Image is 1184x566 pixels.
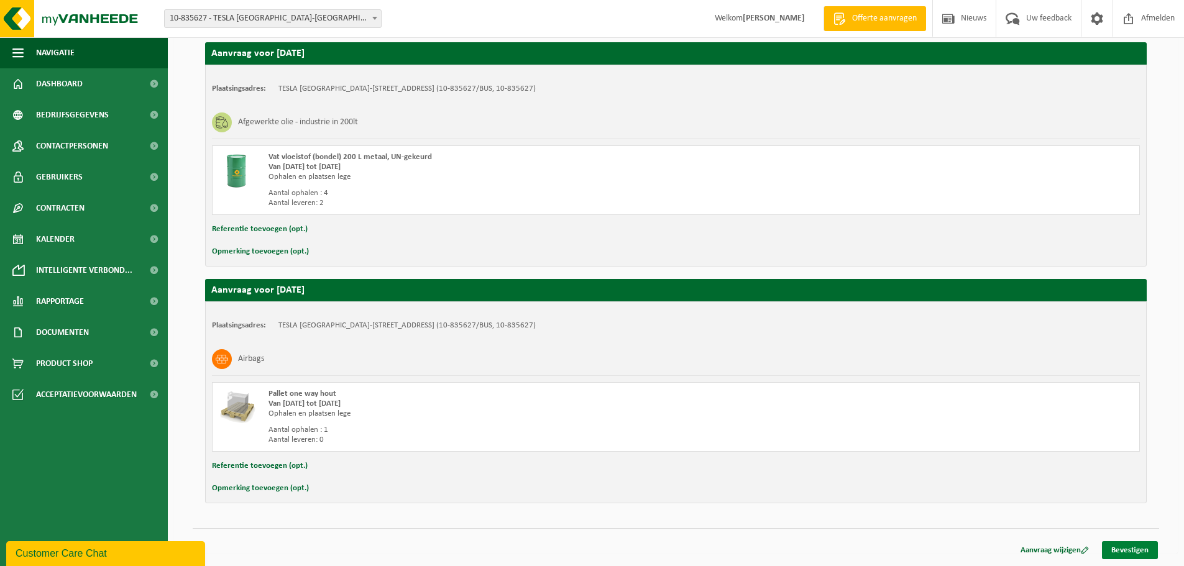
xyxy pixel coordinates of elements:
[36,379,137,410] span: Acceptatievoorwaarden
[212,244,309,260] button: Opmerking toevoegen (opt.)
[36,255,132,286] span: Intelligente verbond...
[278,321,536,331] td: TESLA [GEOGRAPHIC_DATA]-[STREET_ADDRESS] (10-835627/BUS, 10-835627)
[219,389,256,426] img: LP-PA-00000-WDN-11.png
[211,285,305,295] strong: Aanvraag voor [DATE]
[36,193,85,224] span: Contracten
[212,84,266,93] strong: Plaatsingsadres:
[1011,541,1098,559] a: Aanvraag wijzigen
[165,10,381,27] span: 10-835627 - TESLA BELGIUM-ANTWERPEN - AARTSELAAR
[268,399,341,408] strong: Van [DATE] tot [DATE]
[849,12,920,25] span: Offerte aanvragen
[824,6,926,31] a: Offerte aanvragen
[36,348,93,379] span: Product Shop
[6,539,208,566] iframe: chat widget
[212,221,308,237] button: Referentie toevoegen (opt.)
[238,112,358,132] h3: Afgewerkte olie - industrie in 200lt
[36,317,89,348] span: Documenten
[268,188,726,198] div: Aantal ophalen : 4
[1102,541,1158,559] a: Bevestigen
[164,9,382,28] span: 10-835627 - TESLA BELGIUM-ANTWERPEN - AARTSELAAR
[36,286,84,317] span: Rapportage
[268,409,726,419] div: Ophalen en plaatsen lege
[36,162,83,193] span: Gebruikers
[268,163,341,171] strong: Van [DATE] tot [DATE]
[36,99,109,130] span: Bedrijfsgegevens
[743,14,805,23] strong: [PERSON_NAME]
[268,390,336,398] span: Pallet one way hout
[36,130,108,162] span: Contactpersonen
[268,425,726,435] div: Aantal ophalen : 1
[278,84,536,94] td: TESLA [GEOGRAPHIC_DATA]-[STREET_ADDRESS] (10-835627/BUS, 10-835627)
[268,435,726,445] div: Aantal leveren: 0
[36,37,75,68] span: Navigatie
[219,152,256,189] img: LP-LD-00200-MET-21.png
[36,224,75,255] span: Kalender
[212,480,309,496] button: Opmerking toevoegen (opt.)
[211,48,305,58] strong: Aanvraag voor [DATE]
[36,68,83,99] span: Dashboard
[268,198,726,208] div: Aantal leveren: 2
[212,458,308,474] button: Referentie toevoegen (opt.)
[268,153,432,161] span: Vat vloeistof (bondel) 200 L metaal, UN-gekeurd
[212,321,266,329] strong: Plaatsingsadres:
[238,349,264,369] h3: Airbags
[268,172,726,182] div: Ophalen en plaatsen lege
